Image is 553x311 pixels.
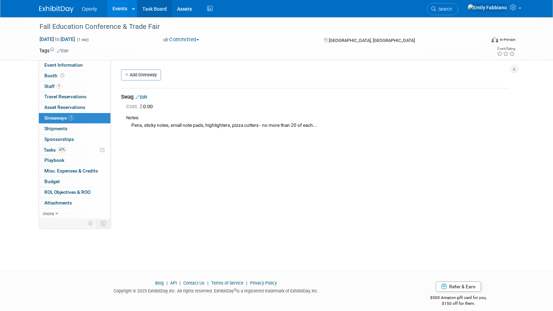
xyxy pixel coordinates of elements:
[126,115,509,121] div: Notes:
[178,280,182,286] span: |
[39,102,110,113] a: Asset Reservations
[245,280,249,286] span: |
[234,288,236,292] sup: ®
[39,47,68,54] td: Tags
[183,280,205,286] a: Contact Us
[39,187,110,198] a: ROI, Objectives & ROO
[56,84,62,89] span: 1
[250,280,277,286] a: Privacy Policy
[39,81,110,92] a: Staff1
[68,115,74,120] span: 1
[39,155,110,166] a: Playbook
[121,69,161,80] a: Add Giveaway
[436,281,481,292] a: Refer & Earn
[39,166,110,176] a: Misc. Expenses & Credits
[206,280,210,286] span: |
[44,115,74,121] span: Giveaways
[37,21,475,33] div: Fall Education Conference & Trade Fair
[39,71,110,81] a: Booth
[436,7,452,12] span: Search
[44,94,86,99] span: Travel Reservations
[39,92,110,102] a: Travel Reservations
[403,290,514,306] div: $500 Amazon gift card for you,
[497,47,515,51] div: Event Rating
[445,36,516,46] div: Event Format
[170,280,177,286] a: API
[39,124,110,134] a: Shipments
[491,37,498,42] img: Format-Inperson.png
[44,104,85,110] span: Asset Reservations
[44,73,66,78] span: Booth
[85,219,97,228] td: Personalize Event Tab Strip
[467,4,507,11] img: Emily Fabbiano
[126,103,155,110] span: 0.00
[403,301,514,307] div: $150 off for them.
[39,36,75,42] span: [DATE] [DATE]
[165,280,169,286] span: |
[499,37,516,42] div: In-Person
[44,200,72,206] span: Attachments
[57,48,68,53] a: Edit
[97,219,111,228] td: Toggle Event Tabs
[427,3,458,15] a: Search
[54,36,61,42] span: to
[76,37,89,42] span: (1 day)
[44,168,98,174] span: Misc. Expenses & Credits
[44,126,67,131] span: Shipments
[161,36,202,43] button: Committed
[135,95,147,100] a: Edit
[44,157,64,163] span: Playbook
[39,6,74,13] img: ExhibitDay
[39,113,110,123] a: Giveaways1
[39,177,110,187] a: Budget
[44,62,83,68] span: Event Information
[39,145,110,155] a: Tasks67%
[121,93,509,101] div: Swag
[44,189,90,195] span: ROI, Objectives & ROO
[44,84,62,89] span: Staff
[44,147,67,153] span: Tasks
[43,211,54,216] span: more
[211,280,243,286] a: Terms of Service
[39,198,110,208] a: Attachments
[57,147,67,152] span: 67%
[126,103,143,110] span: Cost: $
[59,73,66,78] span: Booth not reserved yet
[155,280,164,286] a: Blog
[39,209,110,219] a: more
[329,38,415,43] span: [GEOGRAPHIC_DATA], [GEOGRAPHIC_DATA]
[126,121,509,129] div: Pens, sticky notes, small note pads, highlighters, pizza cutters - no more than 20 of each...
[82,6,97,12] span: Openly
[39,134,110,145] a: Sponsorships
[44,179,60,184] span: Budget
[39,286,393,294] div: Copyright © 2025 ExhibitDay, Inc. All rights reserved. ExhibitDay is a registered trademark of Ex...
[39,60,110,70] a: Event Information
[44,136,74,142] span: Sponsorships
